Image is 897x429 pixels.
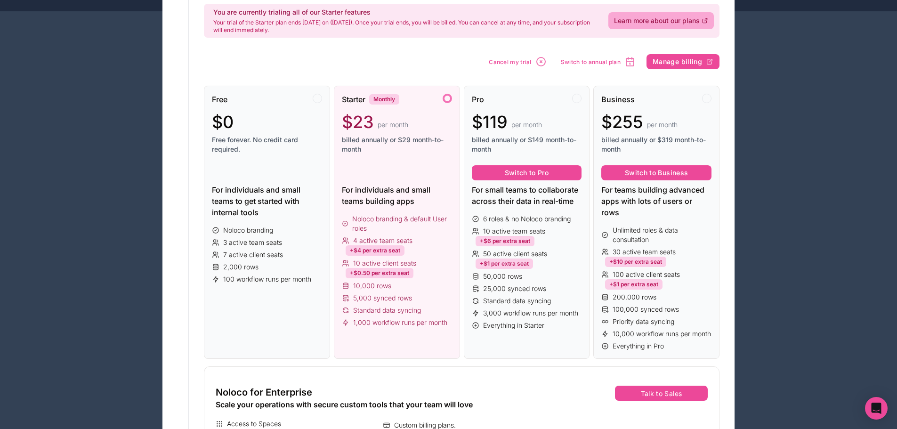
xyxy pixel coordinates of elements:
[223,275,311,284] span: 100 workflow runs per month
[342,135,452,154] span: billed annually or $29 month-to-month
[378,120,408,130] span: per month
[353,306,421,315] span: Standard data syncing
[472,165,582,180] button: Switch to Pro
[613,226,711,244] span: Unlimited roles & data consultation
[353,293,412,303] span: 5,000 synced rows
[476,259,533,269] div: +$1 per extra seat
[511,120,542,130] span: per month
[483,272,522,281] span: 50,000 rows
[865,397,888,420] div: Open Intercom Messenger
[212,94,227,105] span: Free
[342,94,365,105] span: Starter
[472,184,582,207] div: For small teams to collaborate across their data in real-time
[472,94,484,105] span: Pro
[223,238,282,247] span: 3 active team seats
[483,321,544,330] span: Everything in Starter
[601,113,643,131] span: $255
[483,249,547,259] span: 50 active client seats
[353,318,447,327] span: 1,000 workflow runs per month
[613,247,676,257] span: 30 active team seats
[613,292,656,302] span: 200,000 rows
[605,279,663,290] div: +$1 per extra seat
[352,214,452,233] span: Noloco branding & default User roles
[212,135,322,154] span: Free forever. No credit card required.
[353,259,416,268] span: 10 active client seats
[223,226,273,235] span: Noloco branding
[342,184,452,207] div: For individuals and small teams building apps
[558,53,639,71] button: Switch to annual plan
[342,113,374,131] span: $23
[213,8,597,17] h2: You are currently trialing all of our Starter features
[647,120,678,130] span: per month
[346,245,404,256] div: +$4 per extra seat
[614,16,700,25] span: Learn more about our plans
[353,281,391,291] span: 10,000 rows
[369,94,399,105] div: Monthly
[613,341,664,351] span: Everything in Pro
[472,113,508,131] span: $119
[213,19,597,34] p: Your trial of the Starter plan ends [DATE] on ([DATE]). Once your trial ends, you will be billed....
[613,329,711,339] span: 10,000 workflow runs per month
[483,214,571,224] span: 6 roles & no Noloco branding
[216,386,312,399] span: Noloco for Enterprise
[212,184,322,218] div: For individuals and small teams to get started with internal tools
[476,236,534,246] div: +$6 per extra seat
[212,113,234,131] span: $0
[489,58,532,65] span: Cancel my trial
[605,257,666,267] div: +$10 per extra seat
[561,58,621,65] span: Switch to annual plan
[485,53,550,71] button: Cancel my trial
[483,296,551,306] span: Standard data syncing
[653,57,702,66] span: Manage billing
[216,399,546,410] div: Scale your operations with secure custom tools that your team will love
[613,317,674,326] span: Priority data syncing
[601,184,711,218] div: For teams building advanced apps with lots of users or rows
[613,305,679,314] span: 100,000 synced rows
[613,270,680,279] span: 100 active client seats
[601,135,711,154] span: billed annually or $319 month-to-month
[472,135,582,154] span: billed annually or $149 month-to-month
[223,262,259,272] span: 2,000 rows
[483,227,545,236] span: 10 active team seats
[346,268,413,278] div: +$0.50 per extra seat
[608,12,714,29] a: Learn more about our plans
[353,236,412,245] span: 4 active team seats
[601,165,711,180] button: Switch to Business
[601,94,635,105] span: Business
[646,54,719,69] button: Manage billing
[483,284,546,293] span: 25,000 synced rows
[483,308,578,318] span: 3,000 workflow runs per month
[227,419,281,429] span: Access to Spaces
[223,250,283,259] span: 7 active client seats
[615,386,708,401] button: Talk to Sales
